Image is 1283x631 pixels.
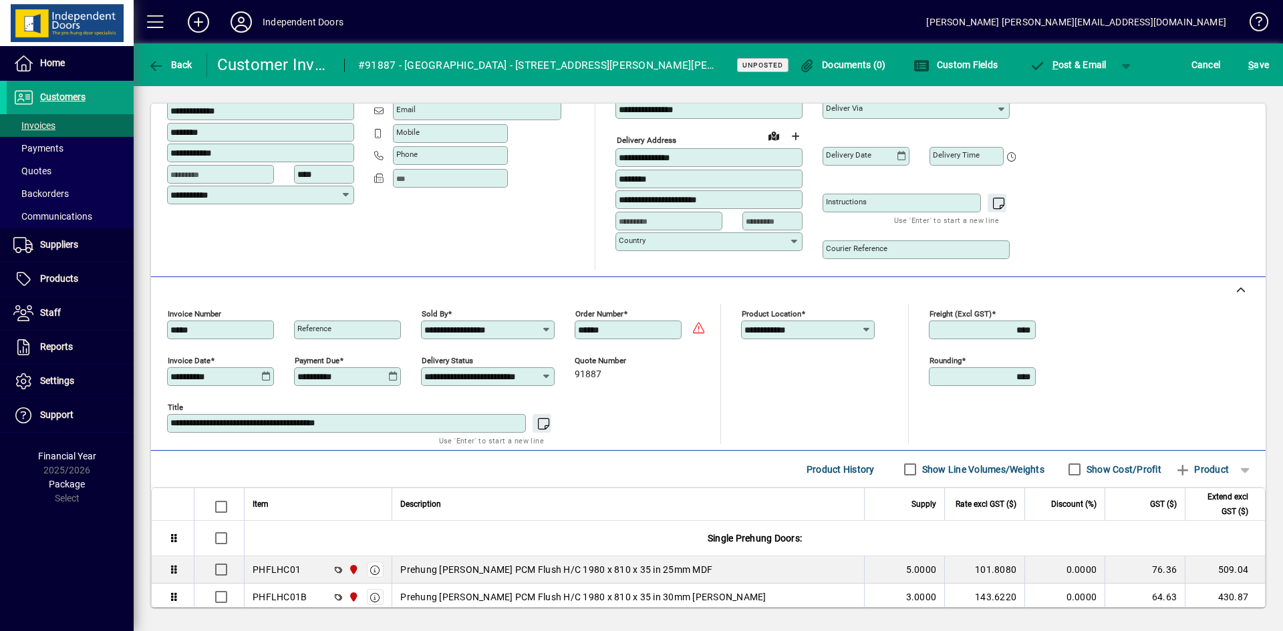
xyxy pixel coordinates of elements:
app-page-header-button: Back [134,53,207,77]
a: Payments [7,137,134,160]
button: Choose address [785,126,806,147]
span: Unposted [742,61,783,69]
td: 430.87 [1185,584,1265,611]
td: 0.0000 [1024,556,1105,584]
td: 76.36 [1105,556,1185,584]
div: PHFLHC01B [253,590,307,604]
span: Staff [40,307,61,318]
div: 101.8080 [953,563,1016,576]
span: GST ($) [1150,497,1177,511]
a: Invoices [7,114,134,137]
span: Back [148,59,192,70]
span: Payments [13,143,63,154]
mat-label: Delivery status [422,356,473,365]
mat-label: Product location [742,309,801,319]
div: Customer Invoice [217,54,331,75]
a: Products [7,262,134,296]
span: Support [40,409,74,420]
span: Product History [807,459,875,480]
td: 64.63 [1105,584,1185,611]
mat-label: Freight (excl GST) [930,309,992,319]
span: 3.0000 [906,590,937,604]
span: Documents (0) [799,59,886,70]
div: PHFLHC01 [253,563,301,576]
button: Save [1245,53,1272,77]
a: Support [7,399,134,432]
span: Reports [40,341,73,352]
mat-label: Sold by [422,309,448,319]
mat-label: Delivery time [933,150,980,160]
mat-label: Courier Reference [826,244,887,253]
a: Staff [7,296,134,330]
mat-label: Instructions [826,197,867,206]
div: Single Prehung Doors: [245,521,1265,556]
span: Extend excl GST ($) [1193,489,1248,519]
span: Custom Fields [913,59,998,70]
span: Products [40,273,78,284]
span: Discount (%) [1051,497,1097,511]
button: Post & Email [1022,53,1113,77]
span: Item [253,497,269,511]
mat-hint: Use 'Enter' to start a new line [894,212,999,228]
span: Christchurch [345,590,360,604]
span: Description [400,497,441,511]
td: 0.0000 [1024,584,1105,611]
a: Quotes [7,160,134,182]
span: Rate excl GST ($) [956,497,1016,511]
span: Prehung [PERSON_NAME] PCM Flush H/C 1980 x 810 x 35 in 30mm [PERSON_NAME] [400,590,766,604]
span: ost & Email [1029,59,1107,70]
label: Show Line Volumes/Weights [919,463,1044,476]
span: P [1052,59,1058,70]
td: 509.04 [1185,556,1265,584]
mat-label: Payment due [295,356,339,365]
label: Show Cost/Profit [1084,463,1161,476]
mat-label: Invoice number [168,309,221,319]
div: Independent Doors [263,11,343,33]
span: Cancel [1191,54,1221,75]
span: Invoices [13,120,55,131]
div: 143.6220 [953,590,1016,604]
mat-label: Mobile [396,128,420,137]
button: Back [144,53,196,77]
a: Communications [7,205,134,228]
span: Quote number [575,357,655,365]
a: Home [7,47,134,80]
span: 91887 [575,369,601,380]
span: Prehung [PERSON_NAME] PCM Flush H/C 1980 x 810 x 35 in 25mm MDF [400,563,712,576]
mat-label: Email [396,105,416,114]
a: View on map [763,125,785,146]
a: Settings [7,365,134,398]
mat-label: Country [619,236,646,245]
mat-label: Phone [396,150,418,159]
button: Profile [220,10,263,34]
button: Product [1168,457,1236,481]
span: Home [40,57,65,68]
button: Custom Fields [910,53,1001,77]
span: Supply [911,497,936,511]
span: Package [49,479,85,489]
mat-label: Reference [297,324,331,333]
span: Settings [40,375,74,386]
span: Financial Year [38,451,96,461]
span: Communications [13,211,92,222]
mat-label: Order number [575,309,623,319]
div: [PERSON_NAME] [PERSON_NAME][EMAIL_ADDRESS][DOMAIN_NAME] [926,11,1226,33]
button: Add [177,10,220,34]
button: Cancel [1188,53,1224,77]
mat-label: Deliver via [826,103,863,113]
button: Documents (0) [796,53,889,77]
a: Reports [7,331,134,364]
mat-hint: Use 'Enter' to start a new line [439,433,544,448]
span: 5.0000 [906,563,937,576]
span: Christchurch [345,562,360,577]
span: Backorders [13,188,69,199]
mat-label: Delivery date [826,150,871,160]
span: ave [1248,54,1269,75]
mat-label: Title [168,403,183,412]
mat-label: Invoice date [168,356,210,365]
mat-label: Rounding [930,356,962,365]
span: Customers [40,91,86,102]
span: Suppliers [40,239,78,250]
span: Quotes [13,166,51,176]
button: Product History [801,457,880,481]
